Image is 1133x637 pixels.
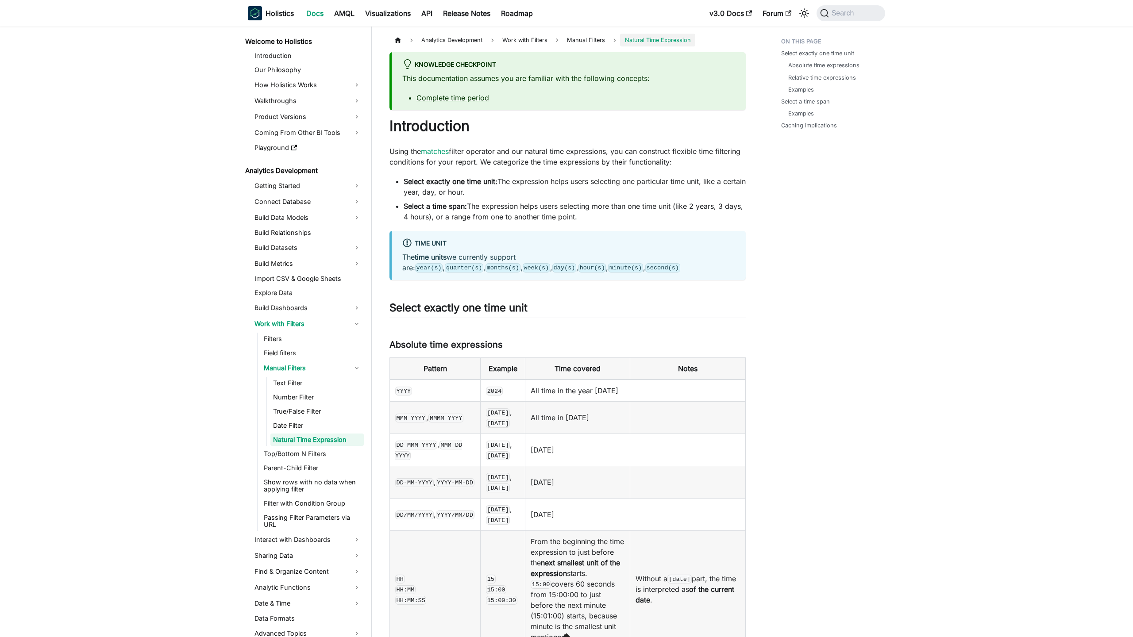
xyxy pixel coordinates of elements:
[531,558,620,578] strong: next smallest unit of the expression
[402,238,735,249] div: Time unit
[389,34,746,46] nav: Breadcrumbs
[438,6,496,20] a: Release Notes
[395,478,434,487] code: DD-MM-YYYY
[578,263,606,272] code: hour(s)
[252,533,364,547] a: Interact with Dashboards
[788,109,814,118] a: Examples
[404,201,746,222] li: The expression helps users selecting more than one time unit (like 2 years, 3 days, 4 hours), or ...
[630,357,746,380] th: Notes
[395,585,416,594] code: HH :MM
[390,434,481,466] td: ,
[421,147,449,156] a: matches
[525,498,630,530] td: [DATE]
[252,596,364,610] a: Date & Time
[608,263,643,272] code: minute(s)
[404,176,746,197] li: The expression helps users selecting one particular time unit, like a certain year, day, or hour.
[788,73,856,82] a: Relative time expressions
[788,61,859,69] a: Absolute time expressions
[360,6,416,20] a: Visualizations
[395,414,426,422] code: MMM YYYY
[445,263,483,272] code: quarter(s)
[636,585,734,604] strong: of the current date
[481,357,525,380] th: Example
[781,49,854,58] a: Select exactly one time unit
[395,441,462,460] code: MMM DD YYYY
[486,596,517,605] code: 15:00:30
[486,575,496,583] code: 15
[252,257,364,271] a: Build Metrics
[788,85,814,94] a: Examples
[402,59,735,71] div: Knowledge Checkpoint
[252,241,364,255] a: Build Datasets
[243,165,364,177] a: Analytics Development
[486,387,503,395] code: 2024
[270,419,364,432] a: Date Filter
[496,6,538,20] a: Roadmap
[261,511,364,531] a: Passing Filter Parameters via URL
[481,466,525,498] td: ,
[525,357,630,380] th: Time covered
[395,441,437,449] code: DD MMM YYYY
[261,361,364,375] a: Manual Filters
[486,585,506,594] code: 15:00
[525,380,630,402] td: All time in the year [DATE]
[415,263,443,272] code: year(s)
[486,441,510,449] code: [DATE]
[404,202,467,211] strong: Select a time span:
[243,35,364,48] a: Welcome to Holistics
[390,401,481,434] td: ,
[667,575,691,583] code: [date]
[486,263,520,272] code: months(s)
[389,146,746,167] p: Using the filter operator and our natural time expressions, you can construct flexible time filte...
[829,9,859,17] span: Search
[389,117,746,135] h1: Introduction
[266,8,294,19] b: Holistics
[395,387,412,395] code: YYYY
[252,564,364,579] a: Find & Organize Content
[417,34,487,46] span: Analytics Development
[252,142,364,154] a: Playground
[552,263,576,272] code: day(s)
[270,434,364,446] a: Natural Time Expression
[416,6,438,20] a: API
[757,6,797,20] a: Forum
[248,6,294,20] a: HolisticsHolisticsHolistics
[252,272,364,285] a: Import CSV & Google Sheets
[486,408,510,417] code: [DATE]
[252,195,364,209] a: Connect Database
[252,317,364,331] a: Work with Filters
[563,34,609,46] span: Manual Filters
[498,34,552,46] span: Work with Filters
[523,263,550,272] code: week(s)
[395,596,426,605] code: HH:MM :SS
[252,78,364,92] a: How Holistics Works
[301,6,329,20] a: Docs
[797,6,811,20] button: Switch between dark and light mode (currently system mode)
[781,121,837,130] a: Caching implications
[239,27,372,637] nav: Docs sidebar
[525,401,630,434] td: All time in [DATE]
[390,466,481,498] td: ,
[416,93,489,102] a: Complete time period
[389,301,746,318] h2: Select exactly one time unit
[404,177,497,186] strong: Select exactly one time unit:
[252,287,364,299] a: Explore Data
[481,401,525,434] td: ,
[261,333,364,345] a: Filters
[486,419,510,428] code: [DATE]
[531,580,551,589] code: 15:00
[428,414,463,422] code: MMMM YYYY
[486,484,510,492] code: [DATE]
[486,516,510,525] code: [DATE]
[390,498,481,530] td: ,
[781,97,830,106] a: Select a time span
[481,498,525,530] td: ,
[252,580,364,595] a: Analytic Functions
[252,301,364,315] a: Build Dashboards
[389,34,406,46] a: Home page
[390,357,481,380] th: Pattern
[248,6,262,20] img: Holistics
[525,466,630,498] td: [DATE]
[402,252,735,273] p: The we currently support are: , , , , , , ,
[486,451,510,460] code: [DATE]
